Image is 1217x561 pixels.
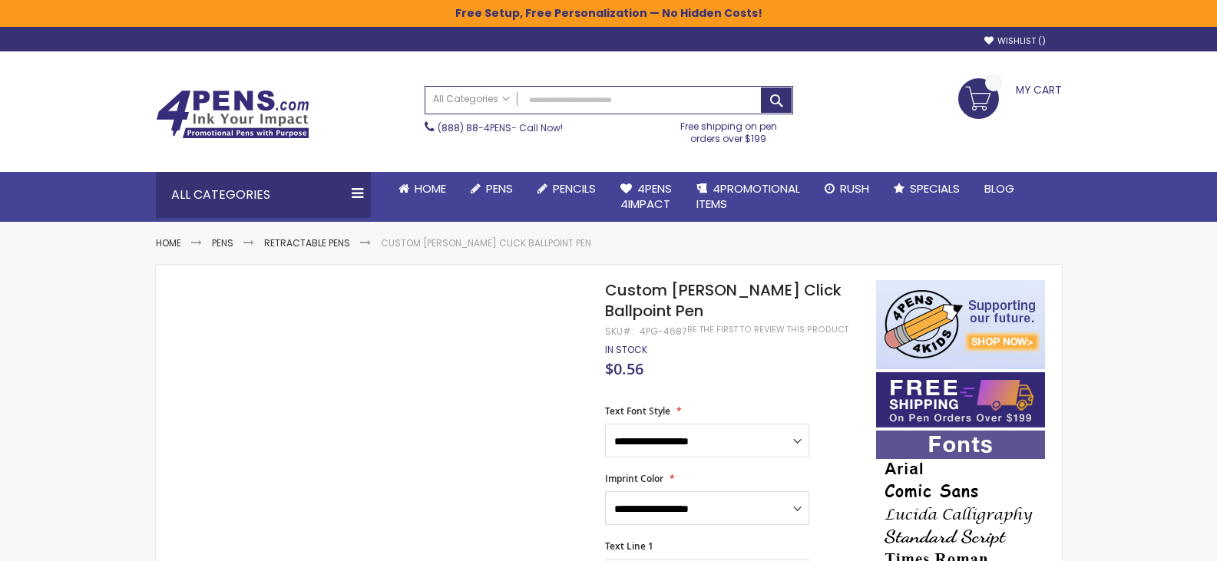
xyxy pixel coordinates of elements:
a: Wishlist [984,35,1046,47]
span: In stock [605,343,647,356]
a: Home [386,172,458,206]
span: Pencils [553,180,596,196]
a: Be the first to review this product [687,324,848,335]
a: 4Pens4impact [608,172,684,222]
strong: SKU [605,325,633,338]
a: Pens [458,172,525,206]
span: 4PROMOTIONAL ITEMS [696,180,800,212]
span: All Categories [433,93,510,105]
img: 4Pens Custom Pens and Promotional Products [156,90,309,139]
span: Pens [486,180,513,196]
div: 4PG-4687 [640,325,687,338]
span: Imprint Color [605,472,663,485]
span: Text Line 1 [605,540,653,553]
a: 4PROMOTIONALITEMS [684,172,812,222]
div: All Categories [156,172,371,218]
span: Specials [910,180,960,196]
a: Blog [972,172,1027,206]
a: Pens [212,236,233,249]
a: Home [156,236,181,249]
a: Rush [812,172,881,206]
img: 4pens 4 kids [876,280,1045,369]
div: Availability [605,344,647,356]
span: $0.56 [605,358,643,379]
a: Pencils [525,172,608,206]
li: Custom [PERSON_NAME] Click Ballpoint Pen [381,237,591,249]
img: Free shipping on orders over $199 [876,372,1045,427]
span: - Call Now! [438,121,563,134]
span: Text Font Style [605,404,670,417]
a: All Categories [425,87,518,112]
a: Specials [881,172,972,206]
span: Blog [984,180,1014,196]
span: Rush [840,180,869,196]
span: Home [415,180,446,196]
a: Retractable Pens [264,236,350,249]
div: Free shipping on pen orders over $199 [664,114,793,145]
span: 4Pens 4impact [620,180,672,212]
a: (888) 88-4PENS [438,121,511,134]
span: Custom [PERSON_NAME] Click Ballpoint Pen [605,279,842,322]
